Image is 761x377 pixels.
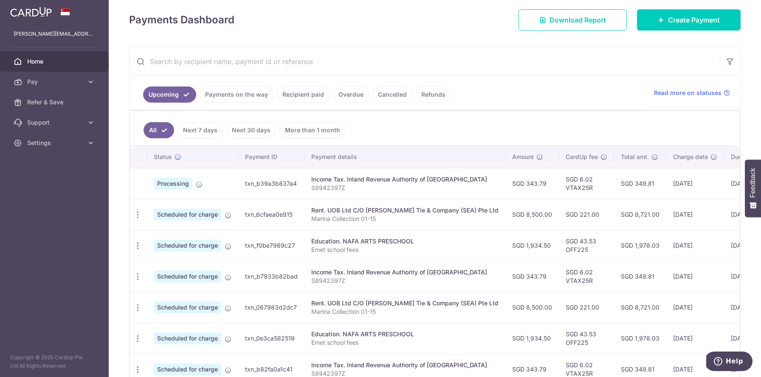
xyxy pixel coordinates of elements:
[154,153,172,161] span: Status
[311,330,499,338] div: Education. NAFA ARTS PRESCHOOL
[333,87,369,103] a: Overdue
[27,98,83,106] span: Refer & Save
[154,332,221,344] span: Scheduled for charge
[311,237,499,246] div: Education. NAFA ARTS PRESCHOOL
[311,175,499,184] div: Income Tax. Inland Revenue Authority of [GEOGRAPHIC_DATA]
[614,323,666,354] td: SGD 1,978.03
[745,159,761,217] button: Feedback - Show survey
[154,178,192,190] span: Processing
[27,57,83,66] span: Home
[311,268,499,276] div: Income Tax. Inland Revenue Authority of [GEOGRAPHIC_DATA]
[559,261,614,292] td: SGD 6.02 VTAX25R
[311,276,499,285] p: S8942397Z
[10,7,52,17] img: CardUp
[238,146,304,168] th: Payment ID
[505,261,559,292] td: SGD 343.79
[666,261,724,292] td: [DATE]
[637,9,741,31] a: Create Payment
[654,89,722,97] span: Read more on statuses
[143,87,196,103] a: Upcoming
[673,153,708,161] span: Charge date
[154,209,221,221] span: Scheduled for charge
[416,87,451,103] a: Refunds
[505,292,559,323] td: SGD 8,500.00
[200,87,273,103] a: Payments on the way
[505,230,559,261] td: SGD 1,934.50
[519,9,627,31] a: Download Report
[668,15,720,25] span: Create Payment
[666,199,724,230] td: [DATE]
[154,302,221,313] span: Scheduled for charge
[277,87,330,103] a: Recipient paid
[279,122,346,138] a: More than 1 month
[154,363,221,375] span: Scheduled for charge
[559,168,614,199] td: SGD 6.02 VTAX25R
[154,240,221,251] span: Scheduled for charge
[731,153,756,161] span: Due date
[144,122,174,138] a: All
[666,168,724,199] td: [DATE]
[178,122,223,138] a: Next 7 days
[505,323,559,354] td: SGD 1,934.50
[154,271,221,282] span: Scheduled for charge
[505,199,559,230] td: SGD 8,500.00
[666,292,724,323] td: [DATE]
[559,230,614,261] td: SGD 43.53 OFF225
[621,153,649,161] span: Total amt.
[614,261,666,292] td: SGD 349.81
[238,199,304,230] td: txn_6cfaea0e915
[304,146,505,168] th: Payment details
[311,361,499,369] div: Income Tax. Inland Revenue Authority of [GEOGRAPHIC_DATA]
[311,338,499,347] p: Emet school fees
[559,199,614,230] td: SGD 221.00
[614,199,666,230] td: SGD 8,721.00
[311,246,499,254] p: Emet school fees
[512,153,534,161] span: Amount
[614,292,666,323] td: SGD 8,721.00
[130,48,720,75] input: Search by recipient name, payment id or reference
[238,168,304,199] td: txn_b39a3b837a4
[372,87,412,103] a: Cancelled
[311,215,499,223] p: Marina Collection 01-15
[27,139,83,147] span: Settings
[14,30,95,38] p: [PERSON_NAME][EMAIL_ADDRESS][PERSON_NAME][DOMAIN_NAME]
[666,230,724,261] td: [DATE]
[654,89,730,97] a: Read more on statuses
[238,292,304,323] td: txn_067983d2dc7
[226,122,276,138] a: Next 30 days
[311,299,499,307] div: Rent. UOB Ltd C/O [PERSON_NAME] Tie & Company (SEA) Pte Ltd
[129,12,234,28] h4: Payments Dashboard
[311,307,499,316] p: Marina Collection 01-15
[505,168,559,199] td: SGD 343.79
[238,261,304,292] td: txn_b7933b82bad
[27,78,83,86] span: Pay
[749,168,757,198] span: Feedback
[311,184,499,192] p: S8942397Z
[559,323,614,354] td: SGD 43.53 OFF225
[238,323,304,354] td: txn_0e3ca582519
[27,118,83,127] span: Support
[311,206,499,215] div: Rent. UOB Ltd C/O [PERSON_NAME] Tie & Company (SEA) Pte Ltd
[238,230,304,261] td: txn_f0be7969c27
[559,292,614,323] td: SGD 221.00
[566,153,598,161] span: CardUp fee
[706,352,753,373] iframe: Opens a widget where you can find more information
[614,230,666,261] td: SGD 1,978.03
[550,15,606,25] span: Download Report
[614,168,666,199] td: SGD 349.81
[666,323,724,354] td: [DATE]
